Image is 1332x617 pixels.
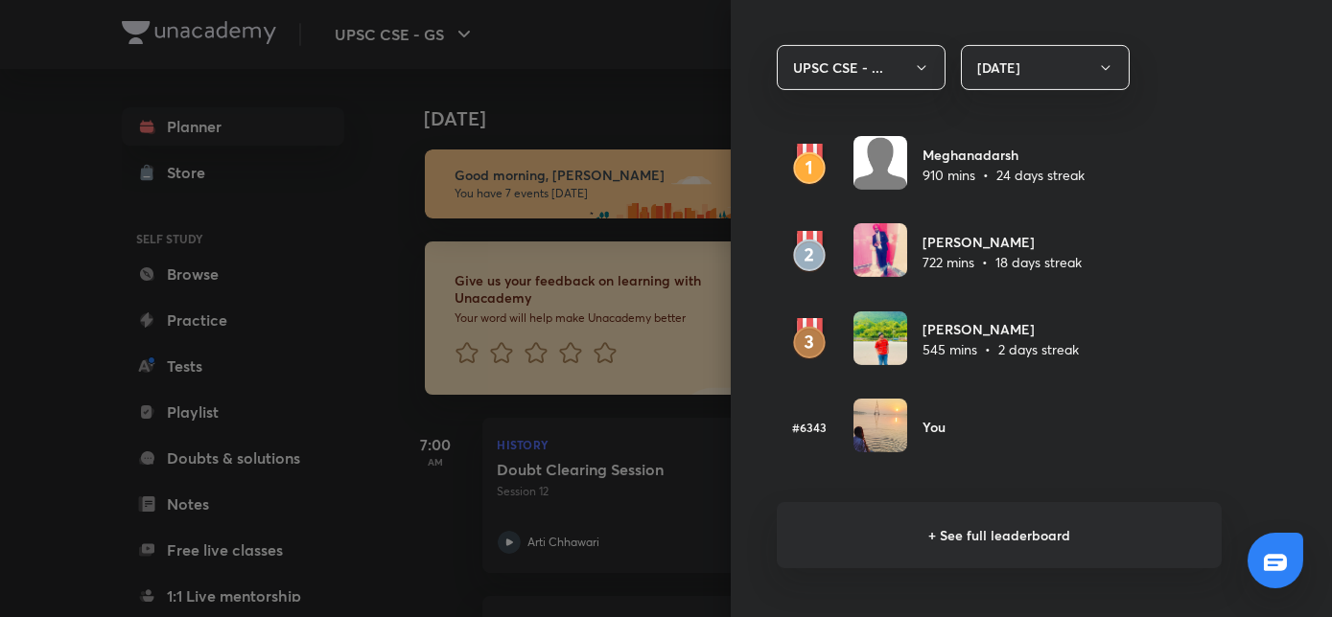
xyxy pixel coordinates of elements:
[777,318,842,360] img: rank3.svg
[923,232,1082,252] h6: [PERSON_NAME]
[777,144,842,186] img: rank1.svg
[777,45,946,90] button: UPSC CSE - ...
[853,136,907,190] img: Avatar
[777,502,1222,568] h6: + See full leaderboard
[853,223,907,277] img: Avatar
[961,45,1130,90] button: [DATE]
[923,145,1085,165] h6: Meghanadarsh
[853,311,907,365] img: Avatar
[923,319,1079,339] h6: [PERSON_NAME]
[923,252,1082,272] p: 722 mins • 18 days streak
[923,417,946,437] h6: You
[923,339,1079,359] p: 545 mins • 2 days streak
[853,399,907,452] img: Avatar
[777,231,842,273] img: rank2.svg
[923,165,1085,185] p: 910 mins • 24 days streak
[777,419,842,436] h6: #6343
